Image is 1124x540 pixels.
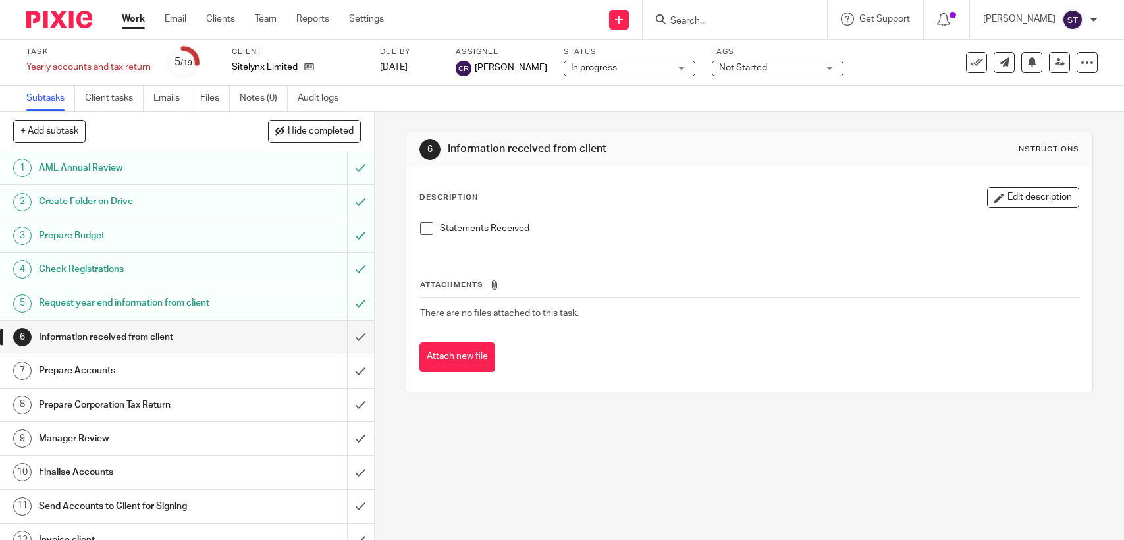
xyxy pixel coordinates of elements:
span: Get Support [859,14,910,24]
h1: Request year end information from client [39,293,236,313]
button: Edit description [987,187,1079,208]
p: Description [419,192,478,203]
h1: Send Accounts to Client for Signing [39,497,236,516]
h1: AML Annual Review [39,158,236,178]
div: Instructions [1016,144,1079,155]
h1: Prepare Budget [39,226,236,246]
div: 7 [13,362,32,380]
div: 6 [13,328,32,346]
label: Task [26,47,151,57]
a: Audit logs [298,86,348,111]
div: 11 [13,497,32,516]
div: 3 [13,227,32,245]
a: Subtasks [26,86,75,111]
p: [PERSON_NAME] [983,13,1056,26]
span: [DATE] [380,63,408,72]
img: svg%3E [456,61,471,76]
label: Assignee [456,47,547,57]
span: [PERSON_NAME] [475,61,547,74]
div: 5 [13,294,32,313]
img: Pixie [26,11,92,28]
label: Due by [380,47,439,57]
small: /19 [180,59,192,67]
span: Hide completed [288,126,354,137]
label: Tags [712,47,843,57]
a: Notes (0) [240,86,288,111]
h1: Prepare Accounts [39,361,236,381]
a: Reports [296,13,329,26]
button: Attach new file [419,342,495,372]
span: In progress [571,63,617,72]
label: Status [564,47,695,57]
div: 8 [13,396,32,414]
a: Files [200,86,230,111]
p: Statements Received [440,222,1078,235]
span: There are no files attached to this task. [420,309,579,318]
label: Client [232,47,363,57]
h1: Check Registrations [39,259,236,279]
a: Client tasks [85,86,144,111]
div: Yearly accounts and tax return [26,61,151,74]
h1: Prepare Corporation Tax Return [39,395,236,415]
a: Email [165,13,186,26]
input: Search [669,16,788,28]
h1: Create Folder on Drive [39,192,236,211]
h1: Information received from client [448,142,778,156]
img: svg%3E [1062,9,1083,30]
a: Emails [153,86,190,111]
a: Team [255,13,277,26]
span: Not Started [719,63,767,72]
div: 10 [13,463,32,481]
h1: Manager Review [39,429,236,448]
div: 1 [13,159,32,177]
button: + Add subtask [13,120,86,142]
a: Settings [349,13,384,26]
span: Attachments [420,281,483,288]
div: 6 [419,139,441,160]
div: 4 [13,260,32,279]
div: 9 [13,429,32,448]
div: 2 [13,193,32,211]
h1: Finalise Accounts [39,462,236,482]
h1: Information received from client [39,327,236,347]
div: 5 [174,55,192,70]
button: Hide completed [268,120,361,142]
a: Work [122,13,145,26]
a: Clients [206,13,235,26]
p: Sitelynx Limited [232,61,298,74]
